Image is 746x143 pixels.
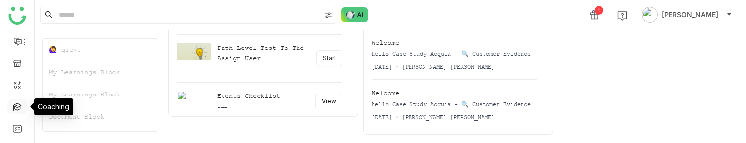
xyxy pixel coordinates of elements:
[43,83,158,105] div: My Learnings Block
[323,54,336,63] span: Start
[595,6,603,15] div: 1
[316,50,342,66] button: Start
[315,94,342,109] button: View
[324,11,332,19] img: search-type.svg
[8,7,26,25] img: logo
[217,65,310,74] div: ---
[372,62,392,71] div: [DATE]
[372,88,399,98] div: welcome
[372,100,531,109] div: hello Case Study Acquia - 🔍 Customer Evidence
[43,39,158,61] div: 🙋‍♀️ greyt
[217,91,280,101] div: events checklist
[34,98,73,115] div: Coaching
[402,62,495,71] div: [PERSON_NAME] [PERSON_NAME]
[43,61,158,83] div: My Learnings Block
[322,97,336,106] span: View
[217,43,310,63] div: path level test to the assign user
[372,49,531,58] div: hello Case Study Acquia - 🔍 Customer Evidence
[617,11,627,21] img: help.svg
[402,113,495,122] div: [PERSON_NAME] [PERSON_NAME]
[341,7,368,22] img: ask-buddy-normal.svg
[372,37,399,48] div: welcome
[642,7,658,23] img: avatar
[43,105,158,128] div: Document Block
[217,103,280,112] div: ---
[640,7,734,23] button: [PERSON_NAME]
[662,9,718,20] span: [PERSON_NAME]
[372,113,392,122] div: [DATE]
